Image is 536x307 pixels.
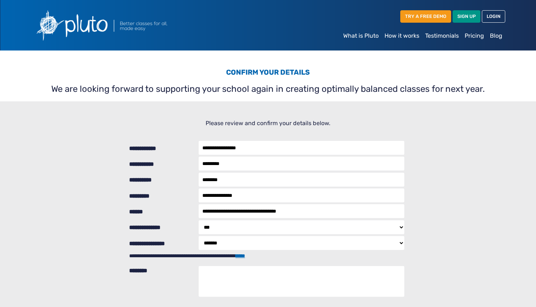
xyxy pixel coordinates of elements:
[482,10,505,22] a: LOGIN
[462,29,487,43] a: Pricing
[31,6,207,45] img: Pluto logo with the text Better classes for all, made easy
[453,10,480,22] a: SIGN UP
[382,29,422,43] a: How it works
[340,29,382,43] a: What is Pluto
[487,29,505,43] a: Blog
[35,82,501,96] p: We are looking forward to supporting your school again in creating optimally balanced classes for...
[35,68,501,79] h3: Confirm your details
[422,29,462,43] a: Testimonials
[400,10,451,22] a: TRY A FREE DEMO
[35,119,501,128] p: Please review and confirm your details below.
